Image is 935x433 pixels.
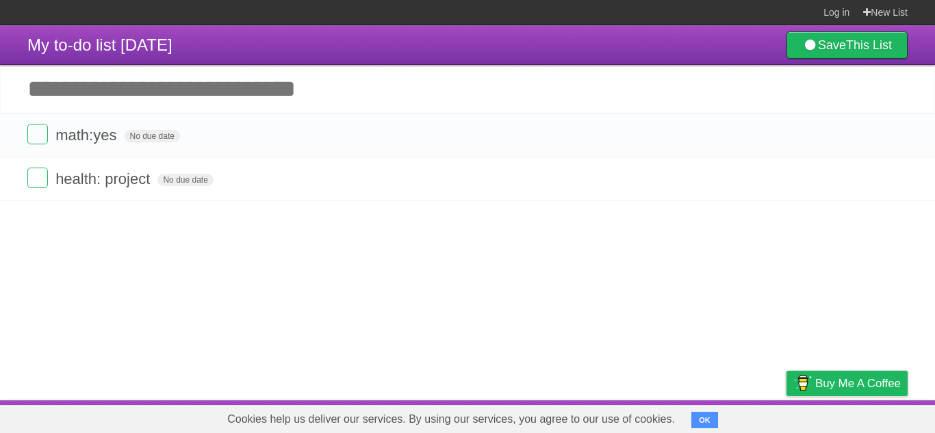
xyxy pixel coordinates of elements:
label: Done [27,168,48,188]
span: Cookies help us deliver our services. By using our services, you agree to our use of cookies. [214,406,689,433]
a: SaveThis List [786,31,908,59]
label: Done [27,124,48,144]
img: Buy me a coffee [793,371,812,395]
a: Suggest a feature [821,404,908,430]
a: Buy me a coffee [786,371,908,396]
a: Developers [650,404,705,430]
a: Privacy [769,404,804,430]
span: No due date [157,174,213,186]
b: This List [846,38,892,52]
span: math:yes [55,127,120,144]
a: About [604,404,633,430]
span: Buy me a coffee [815,371,901,395]
span: My to-do list [DATE] [27,36,172,54]
a: Terms [722,404,752,430]
span: health: project [55,170,153,187]
button: OK [691,412,718,428]
span: No due date [125,130,180,142]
